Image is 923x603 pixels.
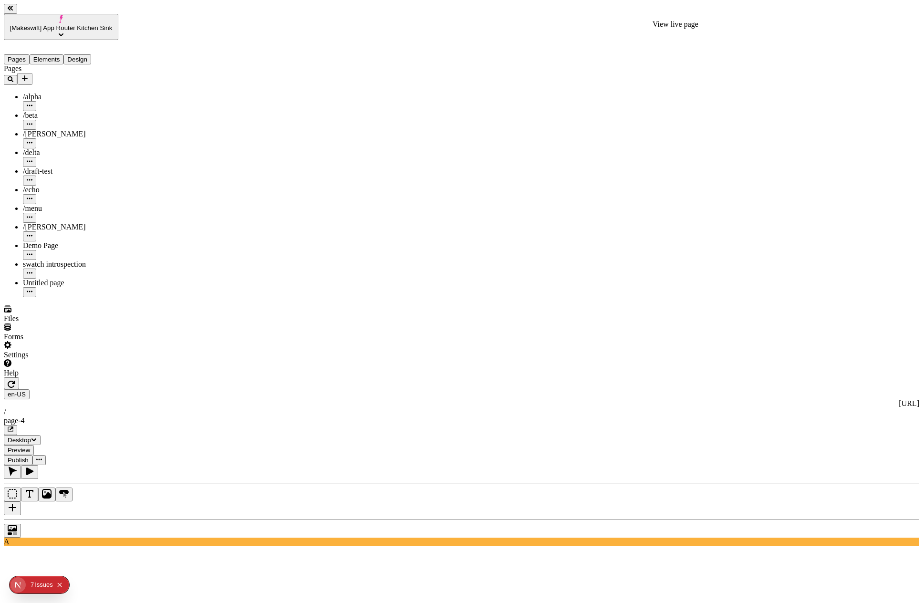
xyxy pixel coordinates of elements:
button: Text [21,488,38,501]
div: swatch introspection [23,260,118,269]
div: Help [4,369,118,377]
div: Files [4,314,118,323]
button: Image [38,488,55,501]
span: Publish [8,457,29,464]
div: Demo Page [23,241,118,250]
button: Open locale picker [4,389,30,399]
span: Desktop [8,437,31,444]
span: Preview [8,447,30,454]
div: [URL] [4,399,919,408]
div: /echo [23,186,118,194]
button: [Makeswift] App Router Kitchen Sink [4,14,118,40]
button: Desktop [4,435,41,445]
div: / [4,408,919,416]
button: Preview [4,445,34,455]
div: /[PERSON_NAME] [23,223,118,231]
button: Publish [4,455,32,465]
div: /[PERSON_NAME] [23,130,118,138]
span: [Makeswift] App Router Kitchen Sink [10,24,113,31]
div: Forms [4,333,118,341]
button: Pages [4,54,30,64]
div: page-4 [4,416,919,425]
div: A [4,538,919,546]
div: Settings [4,351,118,359]
div: /delta [23,148,118,157]
div: Pages [4,64,118,73]
button: Design [63,54,91,64]
div: /alpha [23,93,118,101]
span: en-US [8,391,26,398]
button: Box [4,488,21,501]
button: Elements [30,54,64,64]
button: Add new [17,73,32,85]
div: View live page [653,20,698,29]
div: Untitled page [23,279,118,287]
div: /draft-test [23,167,118,176]
p: Cookie Test Route [4,8,139,16]
button: Button [55,488,73,501]
div: /menu [23,204,118,213]
div: /beta [23,111,118,120]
